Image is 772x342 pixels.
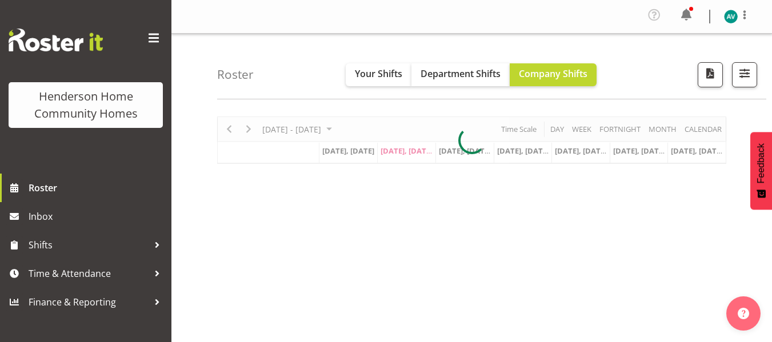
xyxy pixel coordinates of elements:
h4: Roster [217,68,254,81]
button: Filter Shifts [732,62,757,87]
button: Your Shifts [346,63,411,86]
span: Roster [29,179,166,196]
div: Henderson Home Community Homes [20,88,151,122]
span: Shifts [29,236,149,254]
span: Department Shifts [421,67,501,80]
button: Company Shifts [510,63,597,86]
img: Rosterit website logo [9,29,103,51]
span: Time & Attendance [29,265,149,282]
span: Finance & Reporting [29,293,149,311]
img: asiasiga-vili8528.jpg [724,10,738,23]
span: Inbox [29,208,166,225]
button: Feedback - Show survey [750,132,772,210]
span: Company Shifts [519,67,587,80]
img: help-xxl-2.png [738,308,749,319]
span: Your Shifts [355,67,402,80]
button: Download a PDF of the roster according to the set date range. [698,62,723,87]
span: Feedback [756,143,766,183]
button: Department Shifts [411,63,510,86]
